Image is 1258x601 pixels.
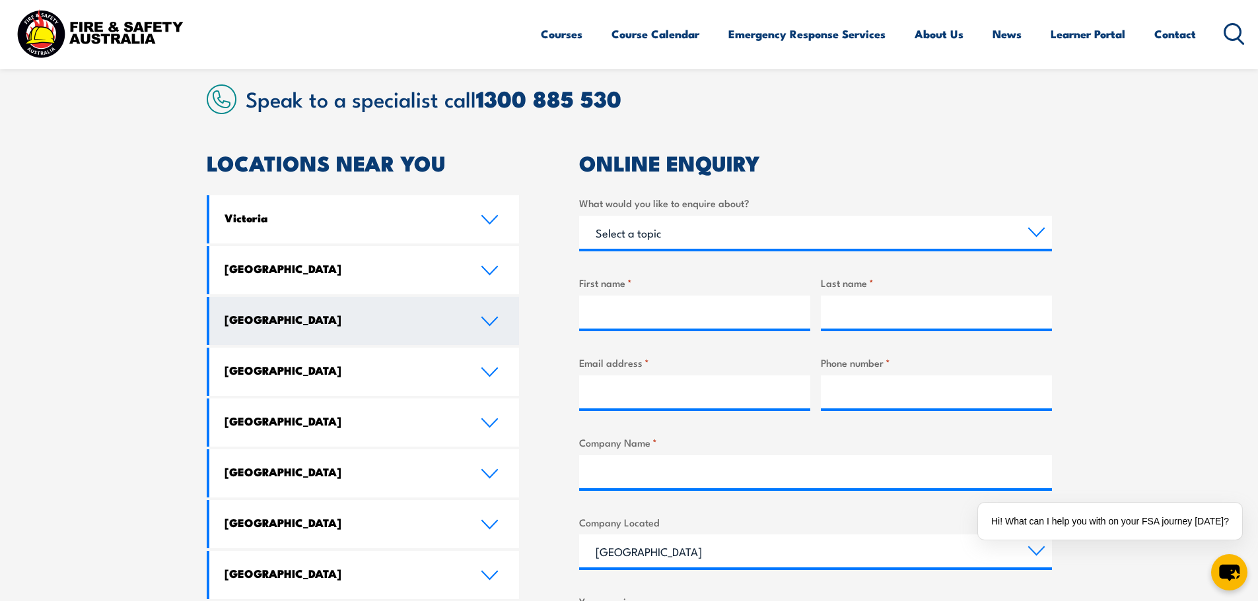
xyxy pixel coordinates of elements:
a: About Us [915,16,963,51]
a: Contact [1154,16,1196,51]
label: Email address [579,355,810,370]
h4: [GEOGRAPHIC_DATA] [225,515,461,530]
a: [GEOGRAPHIC_DATA] [209,500,520,548]
h4: [GEOGRAPHIC_DATA] [225,312,461,327]
a: Course Calendar [612,16,699,51]
a: Learner Portal [1051,16,1125,51]
h4: [GEOGRAPHIC_DATA] [225,261,461,276]
button: chat-button [1211,554,1247,590]
h4: [GEOGRAPHIC_DATA] [225,566,461,581]
a: News [993,16,1022,51]
h2: ONLINE ENQUIRY [579,153,1052,172]
a: Emergency Response Services [728,16,886,51]
a: [GEOGRAPHIC_DATA] [209,398,520,447]
h4: Victoria [225,210,461,225]
h4: [GEOGRAPHIC_DATA] [225,363,461,377]
a: [GEOGRAPHIC_DATA] [209,449,520,497]
label: What would you like to enquire about? [579,195,1052,210]
h2: LOCATIONS NEAR YOU [207,153,520,172]
a: [GEOGRAPHIC_DATA] [209,246,520,294]
a: [GEOGRAPHIC_DATA] [209,551,520,599]
label: First name [579,275,810,290]
a: Courses [541,16,582,51]
h4: [GEOGRAPHIC_DATA] [225,414,461,428]
a: Victoria [209,195,520,243]
h4: [GEOGRAPHIC_DATA] [225,464,461,479]
a: 1300 885 530 [476,80,621,115]
label: Phone number [821,355,1052,370]
label: Company Name [579,435,1052,450]
h2: Speak to a specialist call [246,86,1052,110]
label: Last name [821,275,1052,290]
a: [GEOGRAPHIC_DATA] [209,297,520,345]
label: Company Located [579,515,1052,530]
a: [GEOGRAPHIC_DATA] [209,348,520,396]
div: Hi! What can I help you with on your FSA journey [DATE]? [978,503,1242,540]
